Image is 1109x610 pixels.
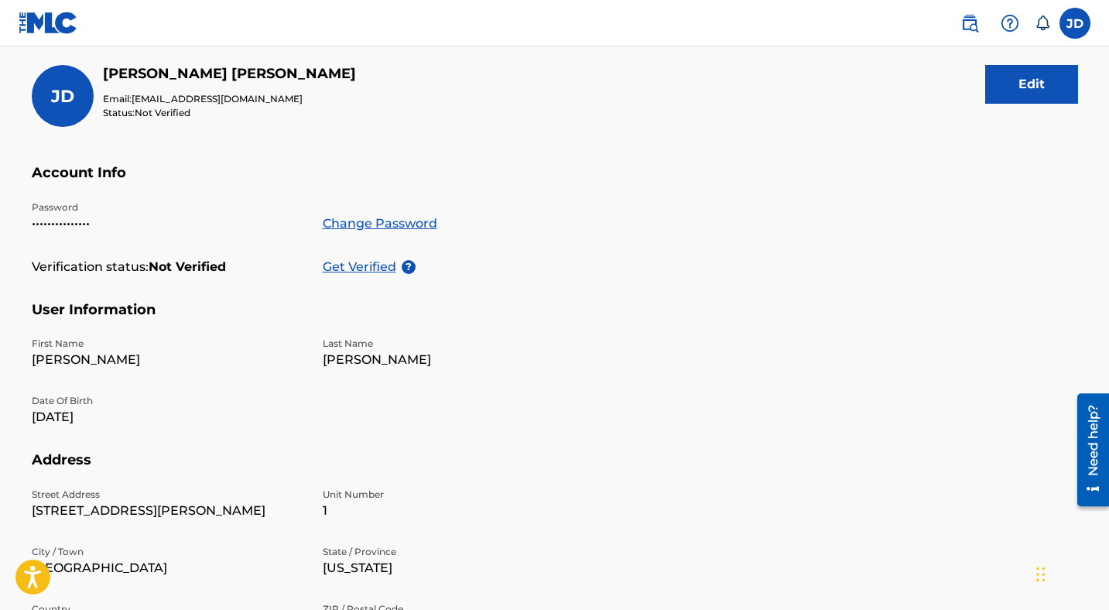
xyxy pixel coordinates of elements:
p: First Name [32,337,304,351]
span: Not Verified [135,107,190,118]
button: Edit [985,65,1078,104]
a: Public Search [954,8,985,39]
span: JD [51,86,74,107]
img: help [1001,14,1019,33]
span: [EMAIL_ADDRESS][DOMAIN_NAME] [132,93,303,105]
iframe: Chat Widget [1032,536,1109,610]
p: [STREET_ADDRESS][PERSON_NAME] [32,502,304,520]
h5: Account Info [32,164,1078,200]
p: [US_STATE] [323,559,595,577]
div: Drag [1036,551,1046,598]
h5: Address [32,451,1078,488]
p: City / Town [32,545,304,559]
p: State / Province [323,545,595,559]
img: MLC Logo [19,12,78,34]
img: search [960,14,979,33]
p: Unit Number [323,488,595,502]
div: Help [994,8,1025,39]
p: [PERSON_NAME] [323,351,595,369]
p: Get Verified [323,258,402,276]
strong: Not Verified [149,258,226,276]
span: ? [402,260,416,274]
a: Change Password [323,214,437,233]
p: [DATE] [32,408,304,427]
p: Password [32,200,304,214]
iframe: Resource Center [1066,388,1109,512]
p: ••••••••••••••• [32,214,304,233]
div: User Menu [1059,8,1090,39]
p: Last Name [323,337,595,351]
p: [GEOGRAPHIC_DATA] [32,559,304,577]
p: 1 [323,502,595,520]
p: [PERSON_NAME] [32,351,304,369]
div: Notifications [1035,15,1050,31]
p: Status: [103,106,356,120]
p: Verification status: [32,258,149,276]
p: Email: [103,92,356,106]
h5: User Information [32,301,1078,338]
p: Date Of Birth [32,394,304,408]
p: Street Address [32,488,304,502]
h5: Josiah Duplessis [103,65,356,83]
